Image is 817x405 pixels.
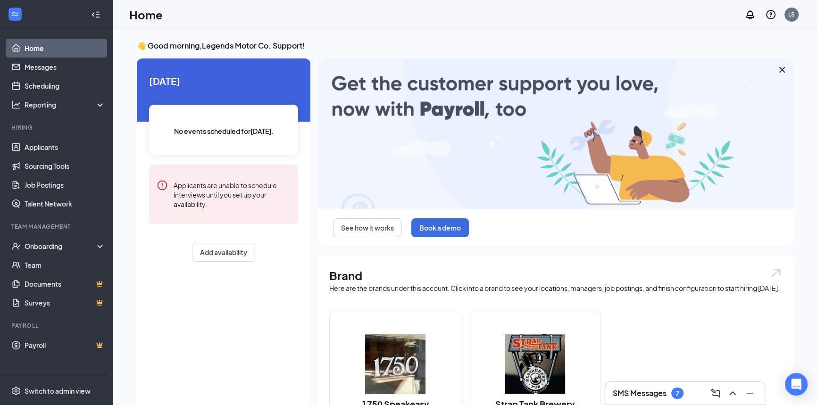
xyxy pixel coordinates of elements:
img: open.6027fd2a22e1237b5b06.svg [770,267,782,278]
button: Minimize [742,386,757,401]
a: Talent Network [25,194,105,213]
a: Team [25,256,105,274]
div: Onboarding [25,241,97,251]
button: See how it works [333,218,402,237]
svg: Notifications [744,9,756,20]
h1: Home [129,7,163,23]
span: [DATE] [149,74,298,88]
svg: Analysis [11,100,21,109]
svg: Settings [11,386,21,396]
a: PayrollCrown [25,336,105,355]
a: DocumentsCrown [25,274,105,293]
span: No events scheduled for [DATE] . [174,126,274,136]
a: SurveysCrown [25,293,105,312]
a: Job Postings [25,175,105,194]
div: Switch to admin view [25,386,91,396]
svg: ChevronUp [727,388,738,399]
svg: QuestionInfo [765,9,776,20]
img: Strap Tank Brewery [505,334,565,394]
a: Sourcing Tools [25,157,105,175]
img: 1750 Speakeasy [365,334,425,394]
button: Book a demo [411,218,469,237]
div: Team Management [11,223,103,231]
h3: 👋 Good morning, Legends Motor Co. Support ! [137,41,793,51]
a: Scheduling [25,76,105,95]
div: LS [788,10,795,18]
svg: Collapse [91,10,100,19]
svg: ComposeMessage [710,388,721,399]
svg: Minimize [744,388,755,399]
a: Messages [25,58,105,76]
img: payroll-large.gif [318,58,793,209]
div: Here are the brands under this account. Click into a brand to see your locations, managers, job p... [329,283,782,293]
svg: Error [157,180,168,191]
h3: SMS Messages [613,388,667,398]
div: Open Intercom Messenger [785,373,808,396]
div: Applicants are unable to schedule interviews until you set up your availability. [174,180,291,209]
button: ComposeMessage [708,386,723,401]
svg: UserCheck [11,241,21,251]
button: Add availability [192,243,255,262]
div: Payroll [11,322,103,330]
a: Applicants [25,138,105,157]
a: Home [25,39,105,58]
div: Reporting [25,100,106,109]
svg: WorkstreamLogo [10,9,20,19]
h1: Brand [329,267,782,283]
button: ChevronUp [725,386,740,401]
div: Hiring [11,124,103,132]
div: 7 [675,389,679,397]
svg: Cross [776,64,788,75]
